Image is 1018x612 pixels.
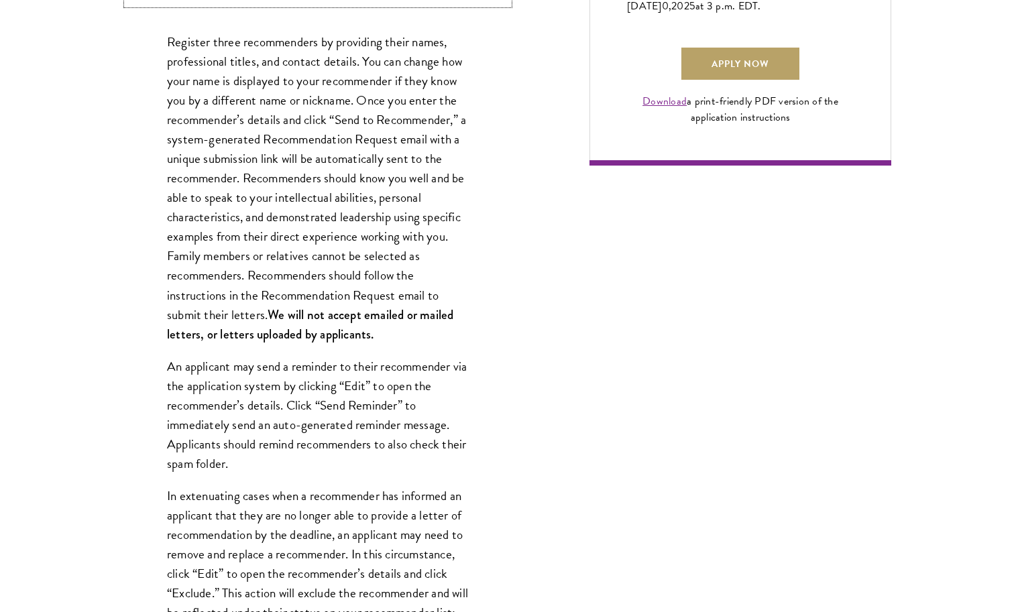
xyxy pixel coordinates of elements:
[167,357,469,473] p: An applicant may send a reminder to their recommender via the application system by clicking “Edi...
[167,306,453,343] strong: We will not accept emailed or mailed letters, or letters uploaded by applicants.
[167,32,469,344] p: Register three recommenders by providing their names, professional titles, and contact details. Y...
[627,93,854,125] div: a print-friendly PDF version of the application instructions
[681,48,799,80] a: Apply Now
[642,93,687,109] a: Download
